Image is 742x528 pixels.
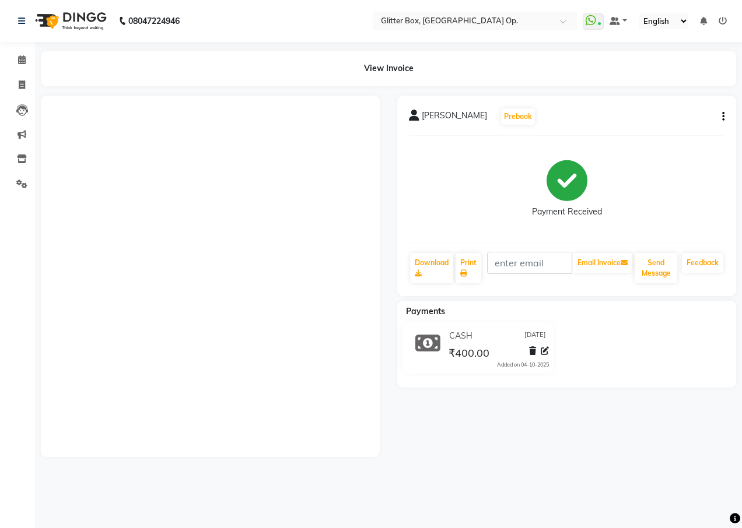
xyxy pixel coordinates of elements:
img: logo [30,5,110,37]
a: Download [410,253,453,283]
span: CASH [449,330,473,342]
div: Payment Received [532,206,602,218]
span: [DATE] [524,330,546,342]
button: Email Invoice [573,253,632,273]
span: [PERSON_NAME] [422,110,487,126]
span: ₹400.00 [449,346,489,362]
div: Added on 04-10-2025 [497,361,549,369]
input: enter email [487,252,572,274]
a: Feedback [682,253,723,273]
a: Print [456,253,481,283]
span: Payments [406,306,445,316]
div: View Invoice [41,51,736,86]
button: Prebook [501,108,535,125]
button: Send Message [635,253,677,283]
b: 08047224946 [128,5,180,37]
